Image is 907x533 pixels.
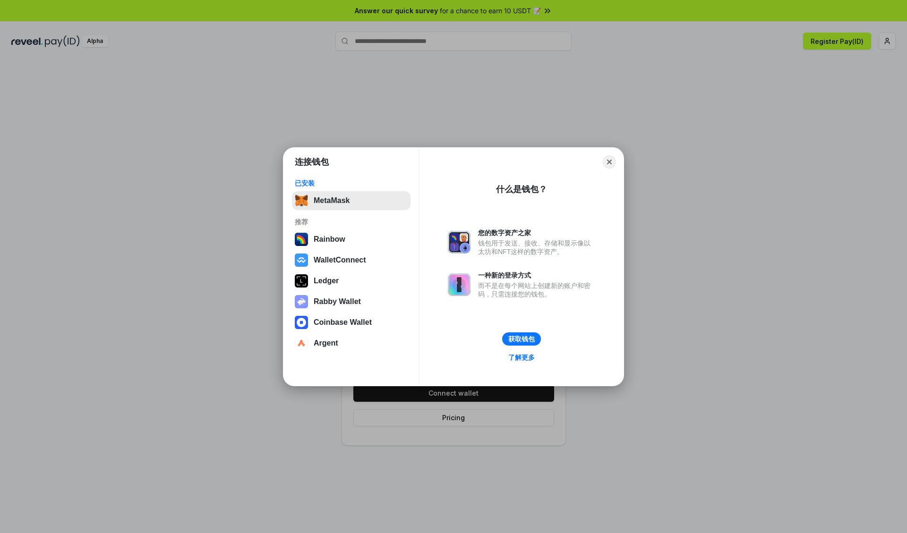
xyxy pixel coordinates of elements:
[603,155,616,169] button: Close
[295,156,329,168] h1: 连接钱包
[292,230,411,249] button: Rainbow
[292,191,411,210] button: MetaMask
[478,281,595,298] div: 而不是在每个网站上创建新的账户和密码，只需连接您的钱包。
[478,271,595,279] div: 一种新的登录方式
[508,335,535,343] div: 获取钱包
[295,254,308,267] img: svg+xml,%3Csvg%20width%3D%2228%22%20height%3D%2228%22%20viewBox%3D%220%200%2028%2028%22%20fill%3D...
[292,251,411,270] button: WalletConnect
[496,184,547,195] div: 什么是钱包？
[314,277,339,285] div: Ledger
[502,332,541,346] button: 获取钱包
[295,218,408,226] div: 推荐
[292,292,411,311] button: Rabby Wallet
[314,196,350,205] div: MetaMask
[295,316,308,329] img: svg+xml,%3Csvg%20width%3D%2228%22%20height%3D%2228%22%20viewBox%3D%220%200%2028%2028%22%20fill%3D...
[295,194,308,207] img: svg+xml,%3Csvg%20fill%3D%22none%22%20height%3D%2233%22%20viewBox%3D%220%200%2035%2033%22%20width%...
[295,179,408,187] div: 已安装
[314,318,372,327] div: Coinbase Wallet
[292,334,411,353] button: Argent
[448,273,471,296] img: svg+xml,%3Csvg%20xmlns%3D%22http%3A%2F%2Fwww.w3.org%2F2000%2Fsvg%22%20fill%3D%22none%22%20viewBox...
[314,256,366,264] div: WalletConnect
[448,231,471,254] img: svg+xml,%3Csvg%20xmlns%3D%22http%3A%2F%2Fwww.w3.org%2F2000%2Fsvg%22%20fill%3D%22none%22%20viewBox...
[314,235,345,244] div: Rainbow
[295,295,308,308] img: svg+xml,%3Csvg%20xmlns%3D%22http%3A%2F%2Fwww.w3.org%2F2000%2Fsvg%22%20fill%3D%22none%22%20viewBox...
[292,313,411,332] button: Coinbase Wallet
[314,297,361,306] div: Rabby Wallet
[478,239,595,256] div: 钱包用于发送、接收、存储和显示像以太坊和NFT这样的数字资产。
[292,271,411,290] button: Ledger
[295,274,308,288] img: svg+xml,%3Csvg%20xmlns%3D%22http%3A%2F%2Fwww.w3.org%2F2000%2Fsvg%22%20width%3D%2228%22%20height%3...
[508,353,535,362] div: 了解更多
[478,228,595,237] div: 您的数字资产之家
[314,339,338,347] div: Argent
[503,351,540,364] a: 了解更多
[295,337,308,350] img: svg+xml,%3Csvg%20width%3D%2228%22%20height%3D%2228%22%20viewBox%3D%220%200%2028%2028%22%20fill%3D...
[295,233,308,246] img: svg+xml,%3Csvg%20width%3D%22120%22%20height%3D%22120%22%20viewBox%3D%220%200%20120%20120%22%20fil...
